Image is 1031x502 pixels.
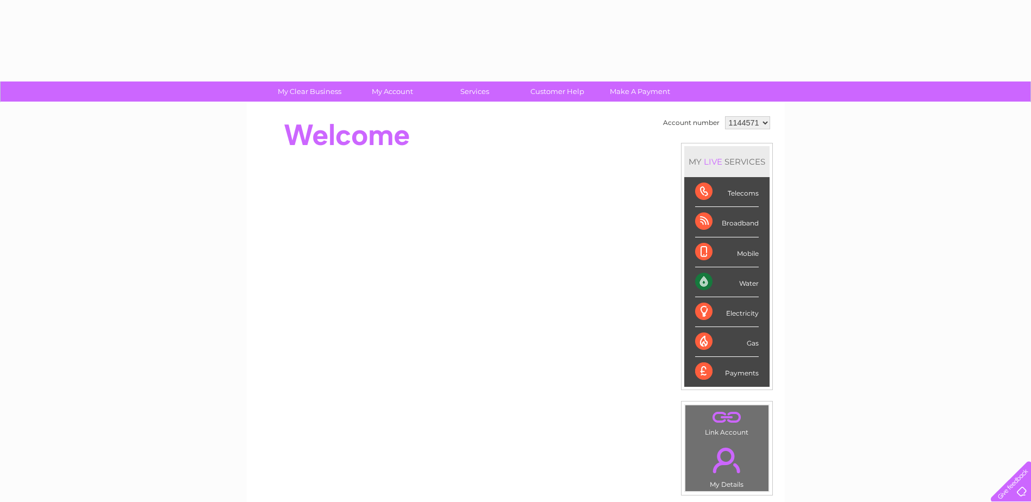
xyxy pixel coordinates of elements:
[595,81,685,102] a: Make A Payment
[685,405,769,439] td: Link Account
[688,441,766,479] a: .
[695,207,759,237] div: Broadband
[695,237,759,267] div: Mobile
[695,177,759,207] div: Telecoms
[430,81,520,102] a: Services
[695,267,759,297] div: Water
[684,146,770,177] div: MY SERVICES
[695,357,759,386] div: Payments
[660,114,722,132] td: Account number
[265,81,354,102] a: My Clear Business
[513,81,602,102] a: Customer Help
[688,408,766,427] a: .
[702,156,724,167] div: LIVE
[685,438,769,492] td: My Details
[695,297,759,327] div: Electricity
[347,81,437,102] a: My Account
[695,327,759,357] div: Gas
